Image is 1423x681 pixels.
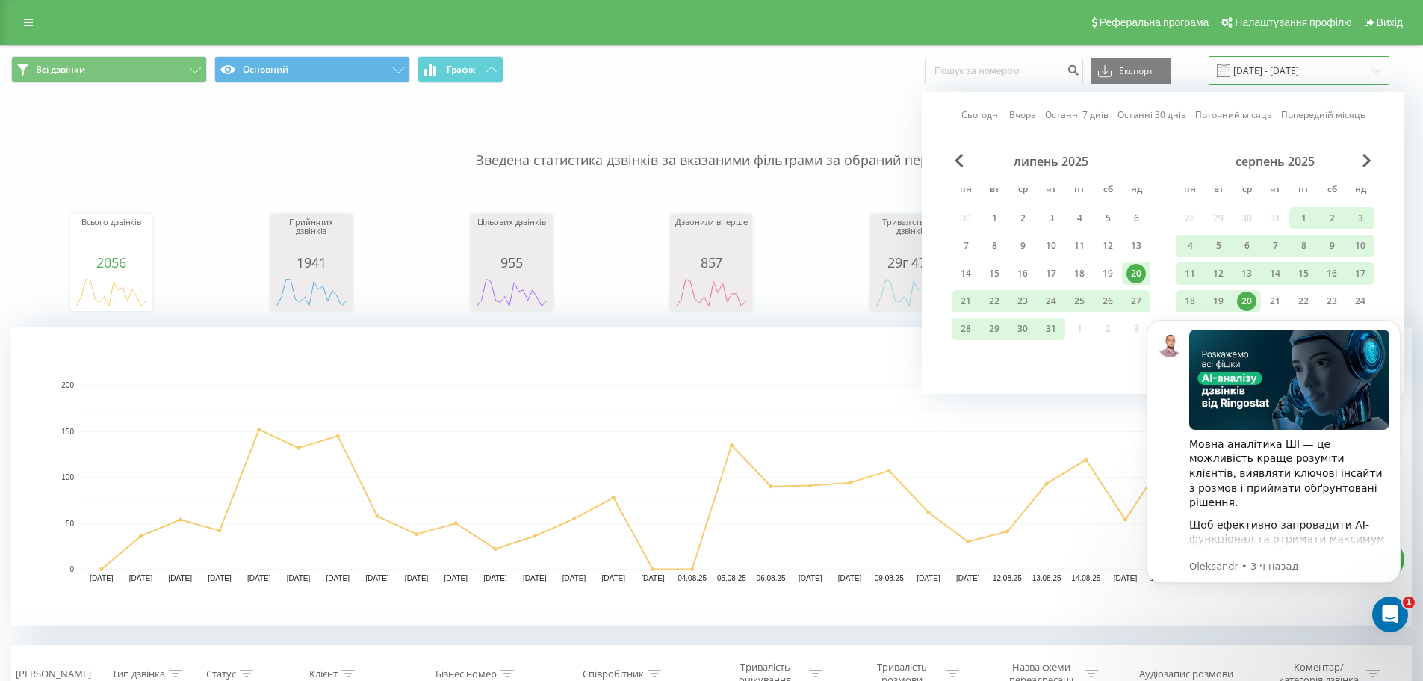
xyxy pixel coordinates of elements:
div: 8 [1294,236,1313,256]
div: 25 [1070,292,1089,311]
div: пн 21 лип 2025 р. [952,290,980,312]
div: 955 [474,255,549,270]
div: Тип дзвінка [112,668,165,680]
div: пт 11 лип 2025 р. [1065,235,1094,257]
div: 2 [1322,209,1342,228]
div: 4 [1070,209,1089,228]
div: 6 [1126,209,1146,228]
div: 21 [1265,292,1285,311]
abbr: субота [1321,179,1343,202]
div: 1941 [274,255,349,270]
div: 10 [1041,236,1061,256]
text: [DATE] [129,574,153,582]
div: 29г 47м [874,255,949,270]
div: 5 [1209,236,1228,256]
div: нд 10 серп 2025 р. [1346,235,1374,257]
abbr: середа [1011,179,1034,202]
div: 11 [1070,236,1089,256]
div: 17 [1041,264,1061,283]
div: Бізнес номер [435,668,497,680]
abbr: неділя [1349,179,1371,202]
button: Експорт [1091,58,1171,84]
div: 24 [1351,292,1370,311]
div: A chart. [474,270,549,315]
div: пн 28 лип 2025 р. [952,318,980,340]
div: нд 17 серп 2025 р. [1346,262,1374,285]
abbr: четвер [1264,179,1286,202]
svg: A chart. [674,270,748,315]
div: 18 [1070,264,1089,283]
div: Дзвонили вперше [674,218,748,255]
div: нд 3 серп 2025 р. [1346,207,1374,229]
div: 23 [1322,292,1342,311]
div: вт 5 серп 2025 р. [1204,235,1233,257]
text: [DATE] [444,574,468,582]
text: 04.08.25 [678,574,707,582]
span: Вихід [1377,16,1403,28]
div: 22 [985,292,1004,311]
text: 0 [69,565,74,573]
abbr: четвер [1040,179,1062,202]
a: Сьогодні [961,108,1000,122]
div: пт 1 серп 2025 р. [1289,207,1318,229]
text: [DATE] [247,574,271,582]
abbr: середа [1236,179,1258,202]
div: 24 [1041,292,1061,311]
div: A chart. [11,327,1412,626]
div: 7 [1265,236,1285,256]
div: 6 [1237,236,1256,256]
div: чт 24 лип 2025 р. [1037,290,1065,312]
div: 23 [1013,292,1032,311]
div: 18 [1180,292,1200,311]
text: [DATE] [601,574,625,582]
text: [DATE] [562,574,586,582]
svg: A chart. [274,270,349,315]
div: Всього дзвінків [74,218,149,255]
text: [DATE] [1114,574,1138,582]
text: [DATE] [838,574,862,582]
div: 20 [1237,292,1256,311]
div: пт 8 серп 2025 р. [1289,235,1318,257]
span: Реферальна програма [1100,16,1209,28]
text: 12.08.25 [993,574,1022,582]
div: вт 22 лип 2025 р. [980,290,1008,312]
div: 4 [1180,236,1200,256]
div: пт 22 серп 2025 р. [1289,290,1318,312]
a: Поточний місяць [1195,108,1272,122]
span: Всі дзвінки [36,64,85,76]
div: A chart. [74,270,149,315]
text: 09.08.25 [875,574,904,582]
abbr: п’ятниця [1068,179,1091,202]
text: 50 [66,520,75,528]
span: Next Month [1362,154,1371,167]
text: 13.08.25 [1032,574,1061,582]
div: 2 [1013,209,1032,228]
p: Зведена статистика дзвінків за вказаними фільтрами за обраний період [11,121,1412,170]
div: вт 15 лип 2025 р. [980,262,1008,285]
text: [DATE] [405,574,429,582]
div: 14 [956,264,976,283]
div: ср 13 серп 2025 р. [1233,262,1261,285]
a: Попередній місяць [1281,108,1365,122]
div: 8 [985,236,1004,256]
div: сб 12 лип 2025 р. [1094,235,1122,257]
div: 22 [1294,292,1313,311]
text: [DATE] [287,574,311,582]
div: Клієнт [309,668,338,680]
div: липень 2025 [952,154,1150,169]
div: ср 20 серп 2025 р. [1233,290,1261,312]
div: вт 19 серп 2025 р. [1204,290,1233,312]
abbr: вівторок [1207,179,1230,202]
abbr: п’ятниця [1292,179,1315,202]
button: Графік [418,56,503,83]
div: 11 [1180,264,1200,283]
text: [DATE] [956,574,980,582]
div: сб 9 серп 2025 р. [1318,235,1346,257]
div: серпень 2025 [1176,154,1374,169]
div: ср 23 лип 2025 р. [1008,290,1037,312]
